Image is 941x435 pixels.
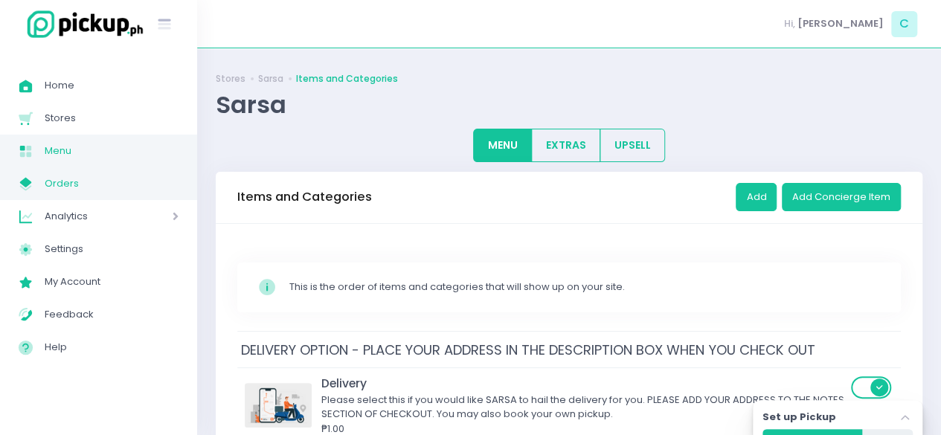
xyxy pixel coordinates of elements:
[289,280,881,294] div: This is the order of items and categories that will show up on your site.
[797,16,884,31] span: [PERSON_NAME]
[321,375,847,392] div: Delivery
[216,72,245,86] a: Stores
[473,129,532,162] button: MENU
[45,141,179,161] span: Menu
[531,129,600,162] button: EXTRAS
[784,16,795,31] span: Hi,
[45,207,130,226] span: Analytics
[216,90,922,119] div: Sarsa
[782,183,901,211] button: Add Concierge Item
[237,337,818,363] span: DELIVERY OPTION - PLACE YOUR ADDRESS IN THE DESCRIPTION BOX WHEN YOU CHECK OUT
[762,410,836,425] label: Set up Pickup
[237,190,372,204] h3: Items and Categories
[45,76,179,95] span: Home
[736,183,777,211] button: Add
[45,174,179,193] span: Orders
[473,129,665,162] div: Large button group
[45,109,179,128] span: Stores
[245,383,312,428] img: Delivery
[600,129,665,162] button: UPSELL
[321,393,847,422] div: Please select this if you would like SARSA to hail the delivery for you. PLEASE ADD YOUR ADDRESS ...
[891,11,917,37] span: C
[258,72,283,86] a: Sarsa
[296,72,398,86] a: Items and Categories
[45,239,179,259] span: Settings
[45,272,179,291] span: My Account
[45,338,179,357] span: Help
[45,305,179,324] span: Feedback
[19,8,145,40] img: logo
